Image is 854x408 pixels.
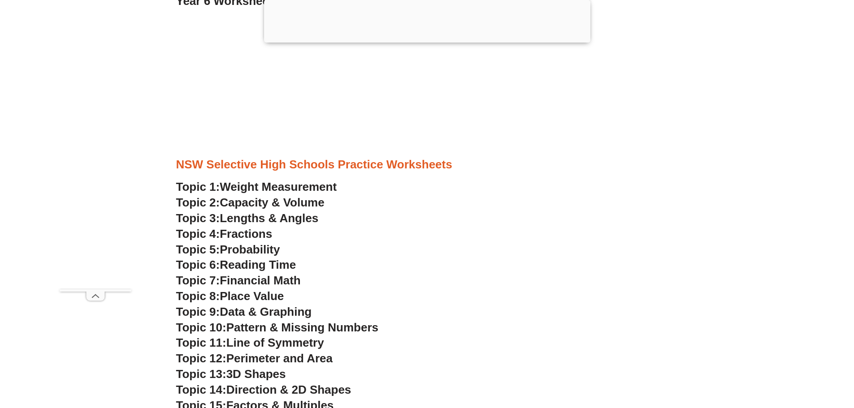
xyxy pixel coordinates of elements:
a: Topic 12:Perimeter and Area [176,352,333,365]
span: 3D Shapes [226,367,286,381]
a: Topic 2:Capacity & Volume [176,196,325,209]
span: Topic 10: [176,321,226,334]
a: Topic 5:Probability [176,243,280,256]
span: Place Value [220,289,284,303]
span: Topic 14: [176,383,226,396]
span: Topic 12: [176,352,226,365]
span: Topic 4: [176,227,220,241]
span: Topic 7: [176,274,220,287]
span: Topic 6: [176,258,220,271]
span: Topic 8: [176,289,220,303]
span: Probability [220,243,280,256]
span: Topic 5: [176,243,220,256]
span: Weight Measurement [220,180,337,193]
a: Topic 13:3D Shapes [176,367,286,381]
a: Topic 11:Line of Symmetry [176,336,324,349]
h3: NSW Selective High Schools Practice Worksheets [176,157,678,172]
span: Topic 13: [176,367,226,381]
span: Topic 11: [176,336,226,349]
a: Topic 9:Data & Graphing [176,305,312,318]
span: Financial Math [220,274,300,287]
a: Topic 1:Weight Measurement [176,180,337,193]
a: Topic 7:Financial Math [176,274,301,287]
iframe: Chat Widget [705,307,854,408]
span: Capacity & Volume [220,196,324,209]
span: Pattern & Missing Numbers [226,321,378,334]
span: Line of Symmetry [226,336,324,349]
span: Topic 2: [176,196,220,209]
span: Perimeter and Area [226,352,333,365]
span: Topic 1: [176,180,220,193]
a: Topic 14:Direction & 2D Shapes [176,383,351,396]
iframe: Advertisement [158,18,696,143]
a: Topic 3:Lengths & Angles [176,211,319,225]
span: Topic 3: [176,211,220,225]
span: Lengths & Angles [220,211,318,225]
span: Data & Graphing [220,305,312,318]
a: Topic 10:Pattern & Missing Numbers [176,321,378,334]
a: Topic 8:Place Value [176,289,284,303]
span: Direction & 2D Shapes [226,383,351,396]
a: Topic 6:Reading Time [176,258,296,271]
span: Reading Time [220,258,296,271]
span: Fractions [220,227,272,241]
span: Topic 9: [176,305,220,318]
iframe: Advertisement [60,21,131,289]
a: Topic 4:Fractions [176,227,273,241]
